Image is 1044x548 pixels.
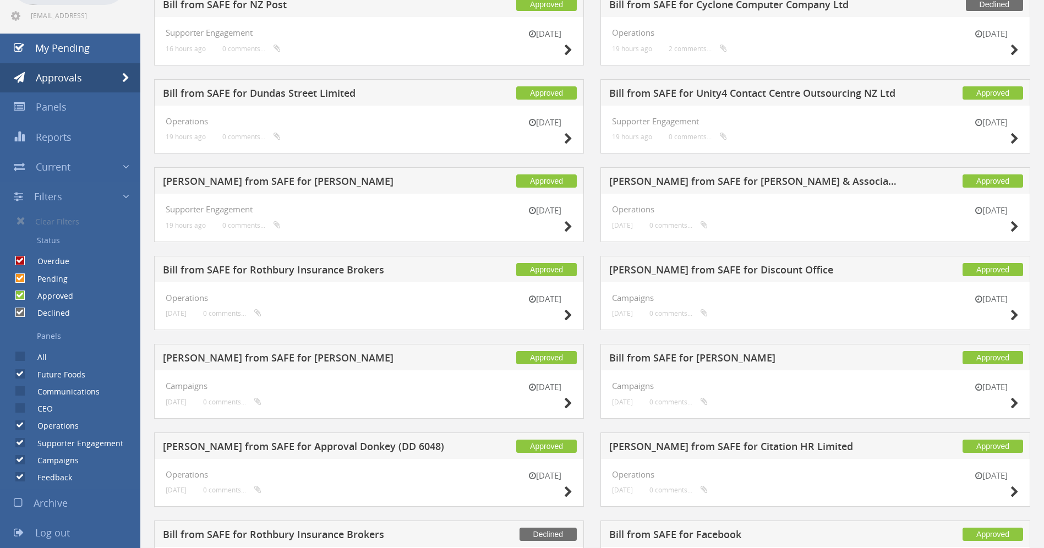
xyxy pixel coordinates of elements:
[517,293,572,305] small: [DATE]
[166,293,572,303] h4: Operations
[963,351,1023,364] span: Approved
[964,470,1019,481] small: [DATE]
[26,403,53,414] label: CEO
[612,381,1019,391] h4: Campaigns
[26,308,70,319] label: Declined
[517,381,572,393] small: [DATE]
[964,117,1019,128] small: [DATE]
[612,486,633,494] small: [DATE]
[609,529,898,543] h5: Bill from SAFE for Facebook
[963,174,1023,188] span: Approved
[963,440,1023,453] span: Approved
[612,293,1019,303] h4: Campaigns
[163,265,451,278] h5: Bill from SAFE for Rothbury Insurance Brokers
[516,263,577,276] span: Approved
[34,190,62,203] span: Filters
[612,309,633,317] small: [DATE]
[166,309,187,317] small: [DATE]
[222,45,281,53] small: 0 comments...
[669,45,727,53] small: 2 comments...
[166,45,206,53] small: 16 hours ago
[649,309,708,317] small: 0 comments...
[516,440,577,453] span: Approved
[26,369,85,380] label: Future Foods
[612,470,1019,479] h4: Operations
[612,117,1019,126] h4: Supporter Engagement
[203,309,261,317] small: 0 comments...
[31,11,124,20] span: [EMAIL_ADDRESS][DOMAIN_NAME]
[166,398,187,406] small: [DATE]
[516,174,577,188] span: Approved
[166,133,206,141] small: 19 hours ago
[649,486,708,494] small: 0 comments...
[26,256,69,267] label: Overdue
[26,420,79,431] label: Operations
[517,28,572,40] small: [DATE]
[166,221,206,229] small: 19 hours ago
[166,117,572,126] h4: Operations
[649,221,708,229] small: 0 comments...
[964,293,1019,305] small: [DATE]
[669,133,727,141] small: 0 comments...
[166,28,572,37] h4: Supporter Engagement
[26,438,123,449] label: Supporter Engagement
[163,176,451,190] h5: [PERSON_NAME] from SAFE for [PERSON_NAME]
[35,526,70,539] span: Log out
[612,28,1019,37] h4: Operations
[517,205,572,216] small: [DATE]
[163,529,451,543] h5: Bill from SAFE for Rothbury Insurance Brokers
[609,265,898,278] h5: [PERSON_NAME] from SAFE for Discount Office
[609,176,898,190] h5: [PERSON_NAME] from SAFE for [PERSON_NAME] & Associates Limited
[612,398,633,406] small: [DATE]
[520,528,577,541] span: Declined
[612,45,652,53] small: 19 hours ago
[166,470,572,479] h4: Operations
[612,205,1019,214] h4: Operations
[612,133,652,141] small: 19 hours ago
[26,472,72,483] label: Feedback
[203,486,261,494] small: 0 comments...
[36,160,70,173] span: Current
[35,41,90,54] span: My Pending
[26,455,79,466] label: Campaigns
[166,381,572,391] h4: Campaigns
[609,88,898,102] h5: Bill from SAFE for Unity4 Contact Centre Outsourcing NZ Ltd
[516,351,577,364] span: Approved
[26,386,100,397] label: Communications
[963,528,1023,541] span: Approved
[516,86,577,100] span: Approved
[36,100,67,113] span: Panels
[8,327,140,346] a: Panels
[609,353,898,366] h5: Bill from SAFE for [PERSON_NAME]
[964,381,1019,393] small: [DATE]
[8,231,140,250] a: Status
[26,273,68,284] label: Pending
[203,398,261,406] small: 0 comments...
[964,205,1019,216] small: [DATE]
[8,211,140,231] a: Clear Filters
[26,291,73,302] label: Approved
[166,486,187,494] small: [DATE]
[163,353,451,366] h5: [PERSON_NAME] from SAFE for [PERSON_NAME]
[649,398,708,406] small: 0 comments...
[517,470,572,481] small: [DATE]
[222,221,281,229] small: 0 comments...
[166,205,572,214] h4: Supporter Engagement
[163,88,451,102] h5: Bill from SAFE for Dundas Street Limited
[36,71,82,84] span: Approvals
[964,28,1019,40] small: [DATE]
[36,130,72,144] span: Reports
[34,496,68,509] span: Archive
[517,117,572,128] small: [DATE]
[222,133,281,141] small: 0 comments...
[963,86,1023,100] span: Approved
[612,221,633,229] small: [DATE]
[609,441,898,455] h5: [PERSON_NAME] from SAFE for Citation HR Limited
[963,263,1023,276] span: Approved
[163,441,451,455] h5: [PERSON_NAME] from SAFE for Approval Donkey (DD 6048)
[26,352,47,363] label: All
